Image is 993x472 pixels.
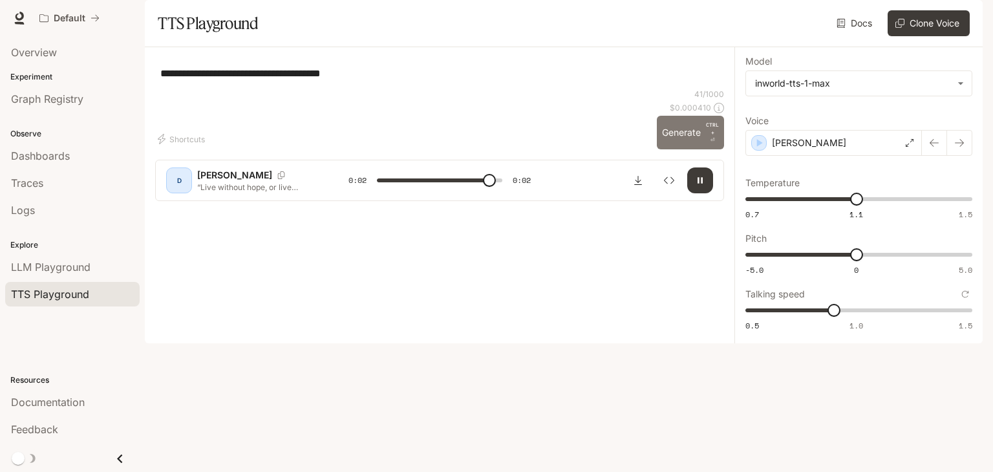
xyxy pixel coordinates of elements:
button: GenerateCTRL +⏎ [657,116,724,149]
span: 1.1 [849,209,863,220]
button: Copy Voice ID [272,171,290,179]
p: [PERSON_NAME] [197,169,272,182]
span: 0.7 [745,209,759,220]
div: D [169,170,189,191]
button: All workspaces [34,5,105,31]
a: Docs [834,10,877,36]
p: Talking speed [745,290,805,299]
button: Shortcuts [155,129,210,149]
span: 5.0 [959,264,972,275]
p: 41 / 1000 [694,89,724,100]
span: 1.5 [959,209,972,220]
div: inworld-tts-1-max [746,71,972,96]
p: “Live without hope, or live without love? [197,182,317,193]
p: $ 0.000410 [670,102,711,113]
p: Pitch [745,234,767,243]
p: Voice [745,116,769,125]
h1: TTS Playground [158,10,258,36]
span: 1.5 [959,320,972,331]
p: CTRL + [706,121,719,136]
button: Reset to default [958,287,972,301]
span: 0.5 [745,320,759,331]
button: Download audio [625,167,651,193]
p: Temperature [745,178,800,188]
span: -5.0 [745,264,763,275]
span: 0:02 [348,174,367,187]
span: 1.0 [849,320,863,331]
button: Clone Voice [888,10,970,36]
button: Inspect [656,167,682,193]
p: ⏎ [706,121,719,144]
p: [PERSON_NAME] [772,136,846,149]
p: Default [54,13,85,24]
div: inworld-tts-1-max [755,77,951,90]
span: 0 [854,264,859,275]
span: 0:02 [513,174,531,187]
p: Model [745,57,772,66]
